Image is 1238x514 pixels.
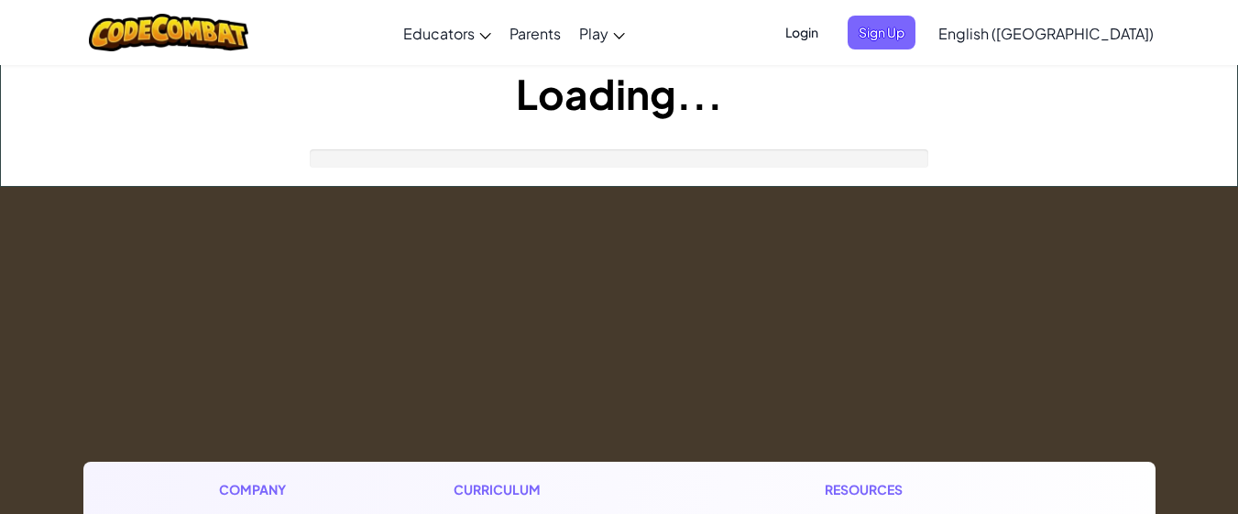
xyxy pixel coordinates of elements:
[825,480,1020,499] h1: Resources
[848,16,915,49] button: Sign Up
[929,8,1163,58] a: English ([GEOGRAPHIC_DATA])
[394,8,500,58] a: Educators
[219,480,304,499] h1: Company
[500,8,570,58] a: Parents
[454,480,675,499] h1: Curriculum
[403,24,475,43] span: Educators
[774,16,829,49] button: Login
[579,24,608,43] span: Play
[89,14,249,51] img: CodeCombat logo
[570,8,634,58] a: Play
[938,24,1154,43] span: English ([GEOGRAPHIC_DATA])
[1,65,1237,122] h1: Loading...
